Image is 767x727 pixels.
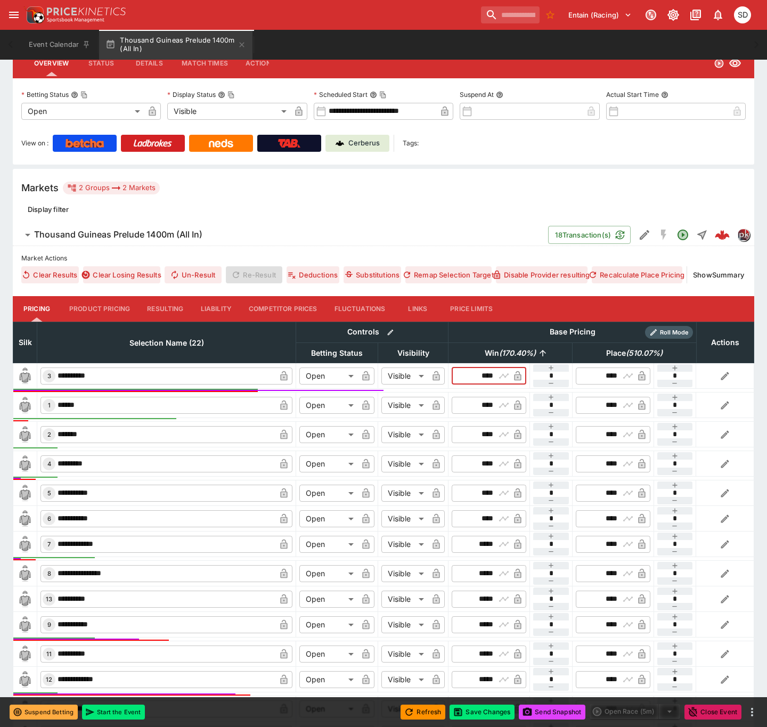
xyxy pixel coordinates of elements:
div: Open [299,565,357,582]
div: Open [299,646,357,663]
img: blank-silk.png [17,397,34,414]
button: Edit Detail [635,225,654,244]
img: blank-silk.png [17,565,34,582]
button: Fluctuations [326,296,394,322]
em: ( 510.07 %) [626,347,663,360]
button: Display StatusCopy To Clipboard [218,91,225,99]
p: Cerberus [348,138,380,149]
th: Controls [296,322,448,342]
button: Actions [236,51,284,76]
span: 3 [45,372,53,380]
img: blank-silk.png [17,455,34,472]
span: 13 [44,595,54,603]
div: Open [21,103,144,120]
img: blank-silk.png [17,591,34,608]
img: TabNZ [278,139,300,148]
button: Thousand Guineas Prelude 1400m (All In) [13,224,548,246]
div: Open [299,510,357,527]
button: Product Pricing [61,296,138,322]
div: Visible [381,426,428,443]
button: Betting StatusCopy To Clipboard [71,91,78,99]
button: Save Changes [450,705,515,720]
button: Pricing [13,296,61,322]
button: Liability [192,296,240,322]
button: ShowSummary [691,266,746,283]
span: 9 [45,621,53,628]
button: Resulting [138,296,192,322]
div: Open [299,616,357,633]
button: 18Transaction(s) [548,226,631,244]
div: Visible [381,565,428,582]
button: Copy To Clipboard [379,91,387,99]
h6: Thousand Guineas Prelude 1400m (All In) [34,229,202,240]
button: Substitutions [344,266,401,283]
button: Status [77,51,125,76]
button: Disable Provider resulting [496,266,588,283]
th: Silk [13,322,37,363]
span: 2 [45,431,53,438]
button: Connected to PK [641,5,660,24]
img: blank-silk.png [17,485,34,502]
div: Visible [381,485,428,502]
span: 8 [45,570,53,577]
div: Open [299,591,357,608]
img: blank-silk.png [17,646,34,663]
button: Copy To Clipboard [80,91,88,99]
button: Display filter [21,201,75,218]
span: 5 [45,489,53,497]
button: Event Calendar [22,30,97,60]
button: Actual Start Time [661,91,668,99]
button: Thousand Guineas Prelude 1400m (All In) [99,30,252,60]
div: 2 Groups 2 Markets [67,182,156,194]
span: 7 [45,541,53,548]
button: Details [125,51,173,76]
button: Suspend At [496,91,503,99]
img: Ladbrokes [133,139,172,148]
div: Visible [167,103,290,120]
div: Visible [381,671,428,688]
span: Place(510.07%) [594,347,674,360]
img: blank-silk.png [17,671,34,688]
img: Neds [209,139,233,148]
div: Open [299,485,357,502]
button: Recalculate Place Pricing [592,266,682,283]
span: Visibility [386,347,441,360]
button: SGM Disabled [654,225,673,244]
div: Open [299,426,357,443]
div: Open [299,671,357,688]
div: Visible [381,616,428,633]
th: Actions [696,322,754,363]
button: Bulk edit [383,325,397,339]
div: Open [299,536,357,553]
h5: Markets [21,182,59,194]
p: Betting Status [21,90,69,99]
span: Win(170.40%) [473,347,548,360]
svg: Visible [729,57,741,70]
button: Documentation [686,5,705,24]
svg: Open [714,58,724,69]
button: Stuart Dibb [731,3,754,27]
div: Visible [381,591,428,608]
span: Selection Name (22) [118,337,216,349]
div: Base Pricing [545,325,600,339]
button: Notifications [708,5,728,24]
a: f898e338-bf6a-4a70-ad04-51dea148f416 [712,224,733,246]
div: Open [299,367,357,385]
label: View on : [21,135,48,152]
img: logo-cerberus--red.svg [715,227,730,242]
button: Refresh [401,705,445,720]
button: Un-Result [165,266,222,283]
label: Tags: [403,135,419,152]
p: Actual Start Time [606,90,659,99]
label: Market Actions [21,250,746,266]
span: 11 [44,650,54,658]
img: blank-silk.png [17,426,34,443]
button: Clear Losing Results [83,266,160,283]
button: Close Event [684,705,741,720]
a: Cerberus [325,135,389,152]
img: pricekinetics [738,229,749,241]
img: blank-silk.png [17,367,34,385]
div: Visible [381,646,428,663]
svg: Open [676,228,689,241]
